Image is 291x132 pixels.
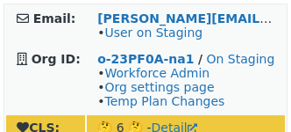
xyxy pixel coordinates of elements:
[104,66,209,80] a: Workforce Admin
[104,80,214,94] a: Org settings page
[104,94,224,108] a: Temp Plan Changes
[33,11,76,26] strong: Email:
[32,52,81,66] strong: Org ID:
[97,66,224,108] span: • • •
[207,52,275,66] a: On Staging
[198,52,202,66] strong: /
[97,26,202,40] span: •
[97,52,194,66] a: o-23PF0A-na1
[104,26,202,40] a: User on Staging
